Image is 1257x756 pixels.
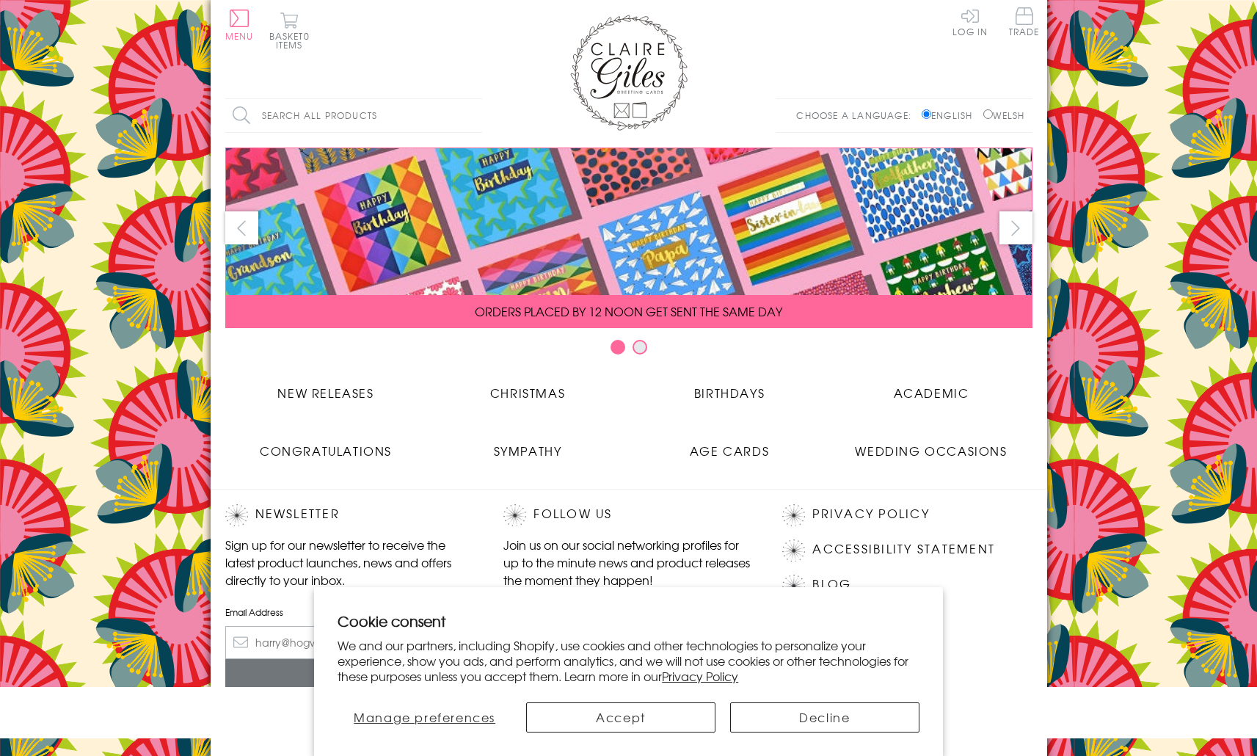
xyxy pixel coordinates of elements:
[475,302,782,320] span: ORDERS PLACED BY 12 NOON GET SENT THE SAME DAY
[338,638,919,683] p: We and our partners, including Shopify, use cookies and other technologies to personalize your ex...
[894,384,969,401] span: Academic
[694,384,765,401] span: Birthdays
[225,626,475,659] input: harry@hogwarts.edu
[812,575,851,595] a: Blog
[662,667,738,685] a: Privacy Policy
[225,211,258,244] button: prev
[629,373,831,401] a: Birthdays
[260,442,392,459] span: Congratulations
[952,7,988,36] a: Log In
[225,99,482,132] input: Search all products
[225,373,427,401] a: New Releases
[225,29,254,43] span: Menu
[269,12,310,49] button: Basket0 items
[503,504,753,526] h2: Follow Us
[1009,7,1040,39] a: Trade
[490,384,565,401] span: Christmas
[570,15,688,131] img: Claire Giles Greetings Cards
[1009,7,1040,36] span: Trade
[526,702,715,733] button: Accept
[427,373,629,401] a: Christmas
[225,606,475,619] label: Email Address
[338,611,919,631] h2: Cookie consent
[611,340,625,355] button: Carousel Page 1 (Current Slide)
[999,211,1032,244] button: next
[812,539,995,559] a: Accessibility Statement
[730,702,919,733] button: Decline
[277,384,374,401] span: New Releases
[812,504,929,524] a: Privacy Policy
[354,708,495,726] span: Manage preferences
[831,431,1032,459] a: Wedding Occasions
[983,109,1025,122] label: Welsh
[494,442,562,459] span: Sympathy
[225,504,475,526] h2: Newsletter
[690,442,769,459] span: Age Cards
[633,340,647,355] button: Carousel Page 2
[427,431,629,459] a: Sympathy
[983,109,993,119] input: Welsh
[225,659,475,692] input: Subscribe
[922,109,931,119] input: English
[467,99,482,132] input: Search
[225,431,427,459] a: Congratulations
[276,29,310,51] span: 0 items
[338,702,511,733] button: Manage preferences
[225,339,1032,362] div: Carousel Pagination
[831,373,1032,401] a: Academic
[503,536,753,589] p: Join us on our social networking profiles for up to the minute news and product releases the mome...
[922,109,980,122] label: English
[855,442,1007,459] span: Wedding Occasions
[225,536,475,589] p: Sign up for our newsletter to receive the latest product launches, news and offers directly to yo...
[796,109,919,122] p: Choose a language:
[629,431,831,459] a: Age Cards
[225,10,254,40] button: Menu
